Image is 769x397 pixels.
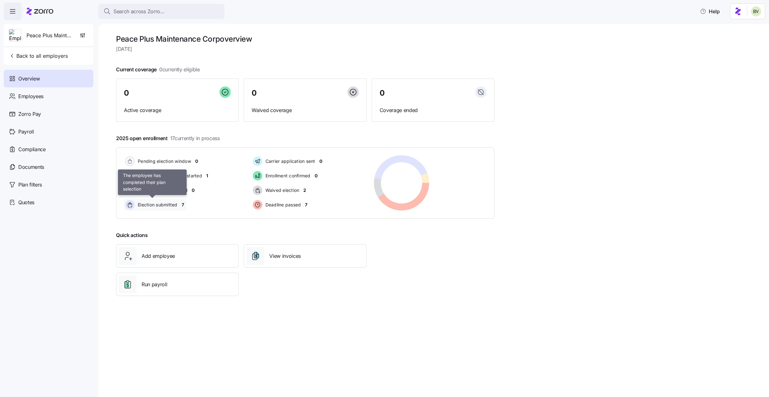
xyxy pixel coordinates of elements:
span: Peace Plus Maintenance Corp [26,32,72,39]
a: Documents [4,158,93,176]
span: Compliance [18,145,46,153]
span: Zorro Pay [18,110,41,118]
span: 7 [182,202,184,208]
span: 0 [252,89,257,97]
span: Enrollment confirmed [264,173,311,179]
a: Zorro Pay [4,105,93,123]
span: View invoices [269,252,301,260]
span: Quick actions [116,231,148,239]
button: Search across Zorro... [98,4,224,19]
button: Back to all employers [6,50,70,62]
span: 2025 open enrollment [116,134,220,142]
span: Add employee [142,252,175,260]
span: [DATE] [116,45,494,53]
span: Overview [18,75,40,83]
a: Payroll [4,123,93,140]
span: 17 currently in process [170,134,220,142]
a: Compliance [4,140,93,158]
span: Waived election [264,187,300,193]
span: Coverage ended [380,106,486,114]
span: 0 [319,158,322,164]
span: Active coverage [124,106,231,114]
img: Employer logo [9,29,21,42]
span: Current coverage [116,66,200,74]
span: Search across Zorro... [114,8,165,15]
span: 0 [195,158,198,164]
span: 2 [303,187,306,193]
span: 0 [315,173,318,179]
span: 0 [124,89,129,97]
span: Run payroll [142,281,167,288]
button: Help [695,5,725,18]
span: Carrier application sent [264,158,315,164]
span: Election active: Started [136,187,188,193]
a: Quotes [4,193,93,211]
span: 7 [305,202,307,208]
span: Pending election window [136,158,191,164]
span: Documents [18,163,44,171]
span: Deadline passed [264,202,301,208]
span: 0 [380,89,385,97]
span: Quotes [18,198,34,206]
a: Plan filters [4,176,93,193]
a: Overview [4,70,93,87]
h1: Peace Plus Maintenance Corp overview [116,34,494,44]
span: Back to all employers [9,52,68,60]
span: 0 currently eligible [159,66,200,74]
span: Employees [18,92,44,100]
span: Help [700,8,720,15]
span: Election submitted [136,202,178,208]
a: Employees [4,87,93,105]
span: Waived coverage [252,106,358,114]
img: 676487ef2089eb4995defdc85707b4f5 [751,6,761,16]
span: Payroll [18,128,34,136]
span: Election active: Hasn't started [136,173,202,179]
span: 0 [192,187,195,193]
span: 1 [206,173,208,179]
span: Plan filters [18,181,42,189]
